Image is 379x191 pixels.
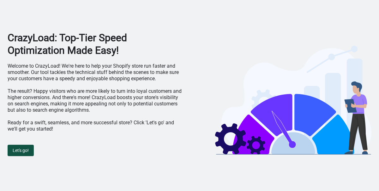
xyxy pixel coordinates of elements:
p: The result? Happy visitors who are more likely to turn into loyal customers and higher conversion... [8,88,182,113]
img: welcome-illustration-bf6e7d16.svg [215,44,371,155]
h1: CrazyLoad: Top-Tier Speed Optimization Made Easy! [8,31,182,57]
p: Welcome to CrazyLoad! We're here to help your Shopify store run faster and smoother. Our tool tac... [8,63,182,82]
p: Ready for a swift, seamless, and more successful store? Click 'Let's go' and we'll get you started! [8,120,182,132]
button: Let's go! [8,145,34,156]
span: Let's go! [13,148,29,153]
